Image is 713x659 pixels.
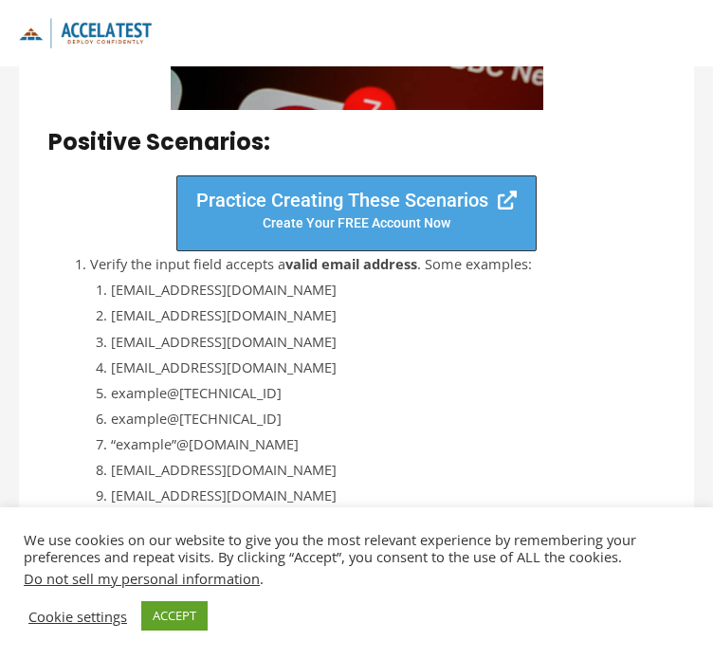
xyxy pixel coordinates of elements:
[176,175,537,251] a: Practice Creating These ScenariosCreate your fREE account Now
[141,601,208,631] a: ACCEPT
[111,329,665,355] li: [EMAIL_ADDRESS][DOMAIN_NAME]
[19,18,152,47] img: icon
[111,355,665,380] li: [EMAIL_ADDRESS][DOMAIN_NAME]
[24,570,689,587] div: .
[285,254,417,273] strong: valid email address
[111,431,665,457] li: “example”@[DOMAIN_NAME]
[111,457,665,483] li: [EMAIL_ADDRESS][DOMAIN_NAME]
[24,569,260,588] a: Do not sell my personal information
[24,531,689,587] div: We use cookies on our website to give you the most relevant experience by remembering your prefer...
[196,210,517,236] p: Create your fREE account Now
[111,483,665,508] li: [EMAIL_ADDRESS][DOMAIN_NAME]
[48,126,270,157] span: Positive Scenarios:
[111,277,665,302] li: [EMAIL_ADDRESS][DOMAIN_NAME]
[111,302,665,328] li: [EMAIL_ADDRESS][DOMAIN_NAME]
[111,380,665,406] li: example@[TECHNICAL_ID]
[111,406,665,431] li: example@[TECHNICAL_ID]
[196,189,488,211] span: Practice Creating These Scenarios
[28,608,127,625] a: Cookie settings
